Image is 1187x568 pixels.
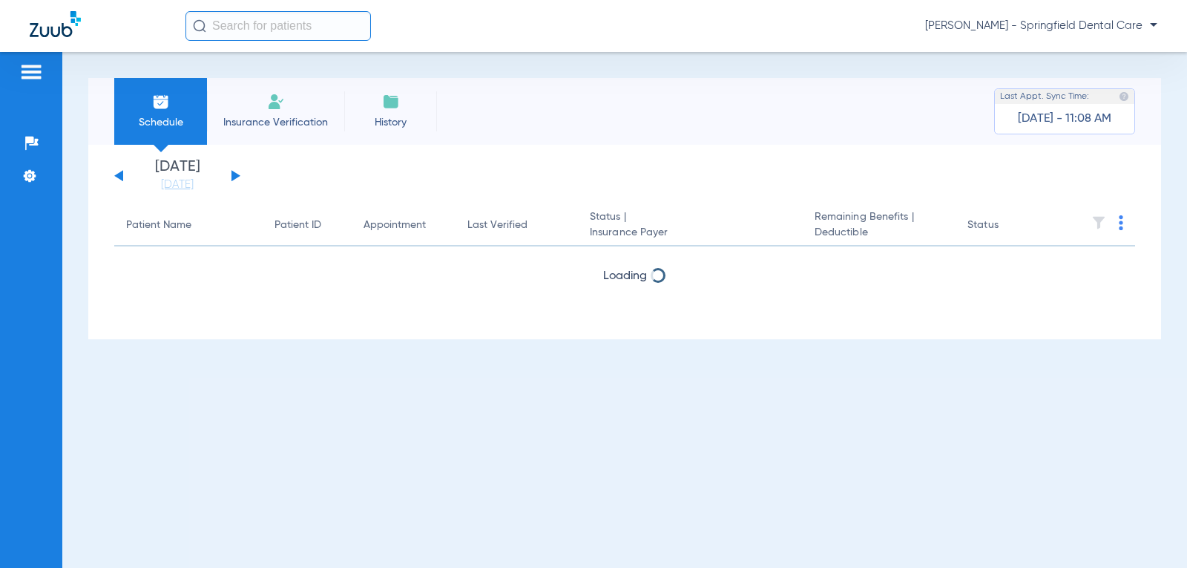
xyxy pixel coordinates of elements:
[467,218,566,233] div: Last Verified
[133,177,222,192] a: [DATE]
[364,218,444,233] div: Appointment
[803,205,956,247] th: Remaining Benefits |
[925,19,1157,33] span: [PERSON_NAME] - Springfield Dental Care
[267,93,285,111] img: Manual Insurance Verification
[382,93,400,111] img: History
[185,11,371,41] input: Search for patients
[19,63,43,81] img: hamburger-icon
[364,218,426,233] div: Appointment
[274,218,340,233] div: Patient ID
[126,218,251,233] div: Patient Name
[355,115,426,130] span: History
[603,270,647,282] span: Loading
[1000,89,1089,104] span: Last Appt. Sync Time:
[152,93,170,111] img: Schedule
[1119,215,1123,230] img: group-dot-blue.svg
[274,218,321,233] div: Patient ID
[1018,111,1111,126] span: [DATE] - 11:08 AM
[133,160,222,192] li: [DATE]
[193,19,206,33] img: Search Icon
[126,218,191,233] div: Patient Name
[1119,91,1129,102] img: last sync help info
[956,205,1056,247] th: Status
[1091,215,1106,230] img: filter.svg
[578,205,803,247] th: Status |
[125,115,196,130] span: Schedule
[467,218,527,233] div: Last Verified
[590,225,791,241] span: Insurance Payer
[815,225,944,241] span: Deductible
[30,11,81,37] img: Zuub Logo
[218,115,333,130] span: Insurance Verification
